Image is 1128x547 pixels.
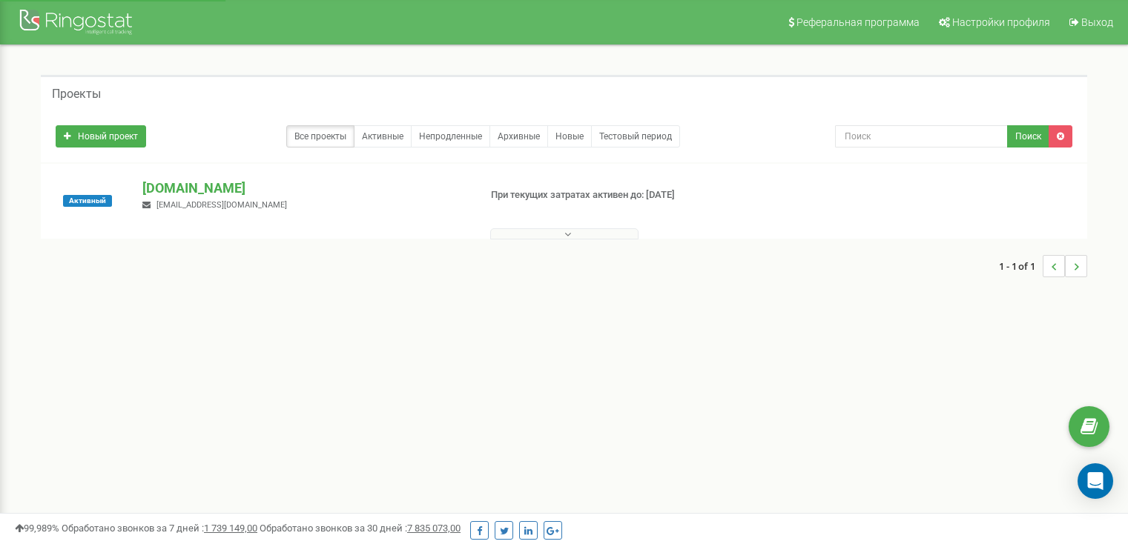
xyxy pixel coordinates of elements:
[56,125,146,147] a: Новый проект
[999,240,1087,292] nav: ...
[354,125,412,147] a: Активные
[15,523,59,534] span: 99,989%
[407,523,461,534] u: 7 835 073,00
[489,125,548,147] a: Архивные
[63,195,112,207] span: Активный
[142,179,466,198] p: [DOMAIN_NAME]
[156,200,287,210] span: [EMAIL_ADDRESS][DOMAIN_NAME]
[999,255,1043,277] span: 1 - 1 of 1
[62,523,257,534] span: Обработано звонков за 7 дней :
[952,16,1050,28] span: Настройки профиля
[1007,125,1049,147] button: Поиск
[1081,16,1113,28] span: Выход
[591,125,680,147] a: Тестовый период
[796,16,920,28] span: Реферальная программа
[286,125,354,147] a: Все проекты
[835,125,1008,147] input: Поиск
[547,125,592,147] a: Новые
[52,87,101,101] h5: Проекты
[411,125,490,147] a: Непродленные
[1078,463,1113,499] div: Open Intercom Messenger
[204,523,257,534] u: 1 739 149,00
[260,523,461,534] span: Обработано звонков за 30 дней :
[491,188,728,202] p: При текущих затратах активен до: [DATE]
